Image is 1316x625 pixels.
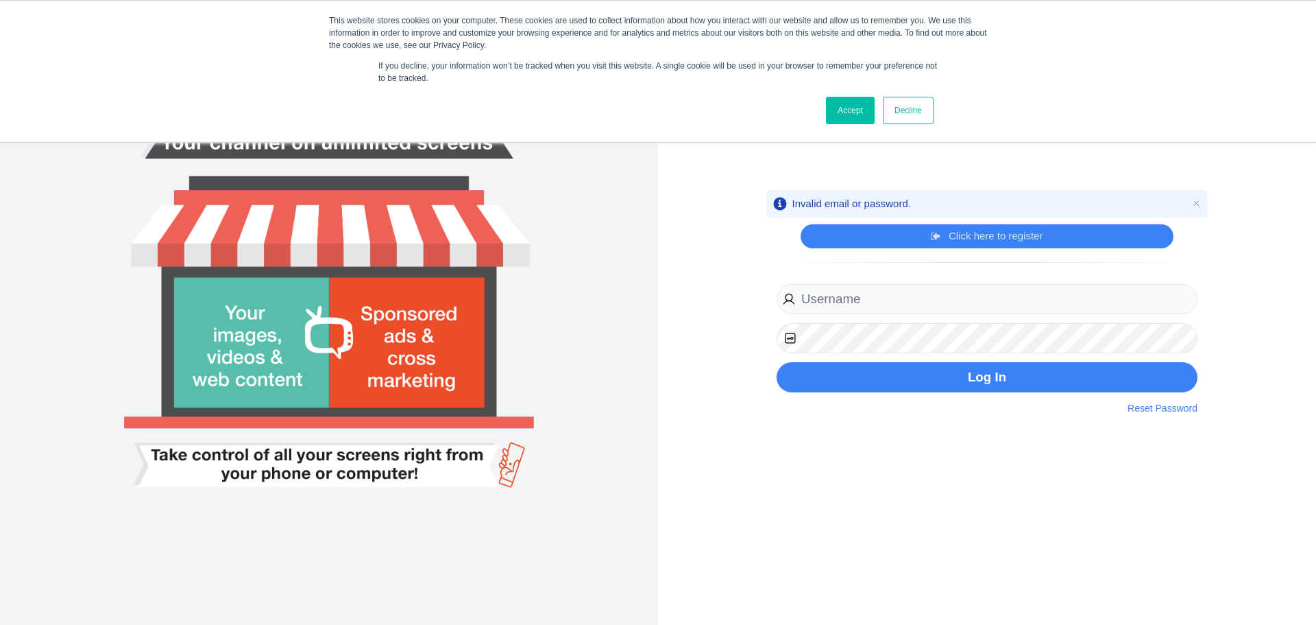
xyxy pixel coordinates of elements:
[1190,197,1204,211] button: Close
[777,362,1197,393] button: Log In
[329,14,987,51] div: This website stores cookies on your computer. These cookies are used to collect information about...
[1128,401,1197,416] a: Reset Password
[77,32,581,594] img: Smart tv login
[777,284,1197,315] input: Username
[378,60,938,84] p: If you decline, your information won’t be tracked when you visit this website. A single cookie wi...
[792,197,911,211] div: Invalid email or password.
[826,97,875,124] a: Accept
[883,97,934,124] a: Decline
[931,229,1043,243] a: Click here to register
